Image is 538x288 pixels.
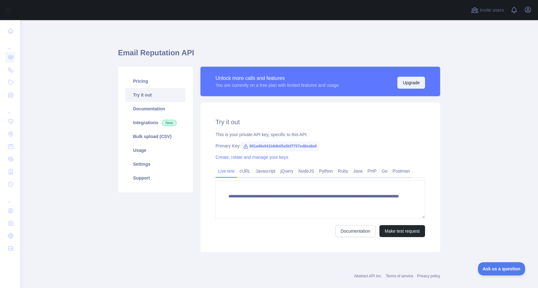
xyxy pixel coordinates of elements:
[216,82,339,88] div: You are currently on a free plan with limited features and usage
[216,143,425,149] div: Primary Key:
[480,7,504,14] span: Invite users
[126,74,185,88] a: Pricing
[237,166,253,176] a: cURL
[126,88,185,102] a: Try it out
[126,171,185,185] a: Support
[216,75,339,82] div: Unlock more calls and features
[278,166,296,176] a: jQuery
[5,38,15,50] div: ...
[470,5,505,15] button: Invite users
[126,143,185,157] a: Usage
[126,130,185,143] a: Bulk upload (CSV)
[162,120,177,126] span: New
[379,166,390,176] a: Go
[241,141,319,151] span: 691a46e041b84b05a5bf7757ed8ea9a6
[5,191,15,204] div: ...
[126,157,185,171] a: Settings
[126,102,185,116] a: Documentation
[335,225,376,237] a: Documentation
[478,262,525,275] iframe: Toggle Customer Support
[118,48,440,63] h1: Email Reputation API
[253,166,278,176] a: Javascript
[365,166,379,176] a: PHP
[351,166,365,176] a: Java
[335,166,351,176] a: Ruby
[390,166,412,176] a: Postman
[417,274,440,278] a: Privacy policy
[354,274,382,278] a: Abstract API Inc.
[397,77,425,89] button: Upgrade
[216,118,425,126] h2: Try it out
[216,155,288,160] a: Create, rotate and manage your keys
[5,102,15,114] div: ...
[126,116,185,130] a: Integrations New
[216,131,425,138] div: This is your private API key, specific to this API.
[216,166,237,176] a: Live test
[296,166,317,176] a: NodeJS
[379,225,425,237] button: Make test request
[317,166,335,176] a: Python
[386,274,413,278] a: Terms of service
